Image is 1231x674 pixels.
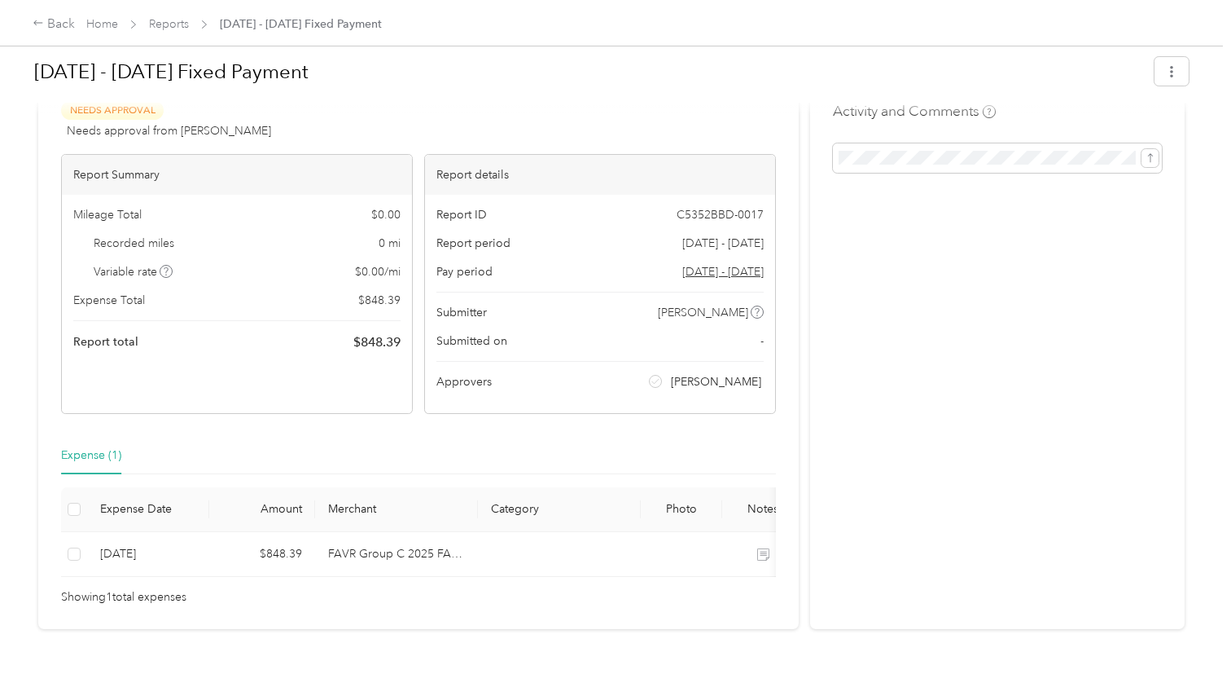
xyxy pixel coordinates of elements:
th: Merchant [315,487,478,532]
span: Approvers [436,373,492,390]
th: Notes [722,487,804,532]
span: $ 0.00 [371,206,401,223]
span: $ 848.39 [353,333,401,352]
span: Showing 1 total expenses [61,588,186,606]
span: Variable rate [94,263,173,280]
span: Pay period [436,263,493,280]
span: Submitted on [436,333,507,350]
a: Home [86,17,118,31]
span: Report ID [436,206,487,223]
span: Mileage Total [73,206,142,223]
span: - [760,333,764,350]
div: Report Summary [62,155,412,195]
span: Report period [436,235,510,252]
span: C5352BBD-0017 [677,206,764,223]
span: [PERSON_NAME] [671,373,761,390]
td: $848.39 [209,532,315,577]
span: Recorded miles [94,235,174,252]
div: Report details [425,155,775,195]
span: Report total [73,333,138,350]
span: Submitter [436,304,487,321]
div: Expense (1) [61,447,121,465]
h1: Sep 1 - 30, 2025 Fixed Payment [34,52,1143,91]
span: Needs approval from [PERSON_NAME] [67,122,271,139]
th: Amount [209,487,315,532]
th: Photo [641,487,722,532]
th: Expense Date [87,487,209,532]
span: [DATE] - [DATE] [682,235,764,252]
span: Go to pay period [682,263,764,280]
iframe: Everlance-gr Chat Button Frame [1140,583,1231,674]
span: 0 mi [379,235,401,252]
td: 9-30-2025 [87,532,209,577]
div: Back [33,15,75,34]
span: $ 848.39 [358,292,401,309]
span: [DATE] - [DATE] Fixed Payment [220,15,382,33]
th: Category [478,487,641,532]
span: [PERSON_NAME] [658,304,748,321]
a: Reports [149,17,189,31]
td: FAVR Group C 2025 FAVR program [315,532,478,577]
span: $ 0.00 / mi [355,263,401,280]
span: Expense Total [73,292,145,309]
